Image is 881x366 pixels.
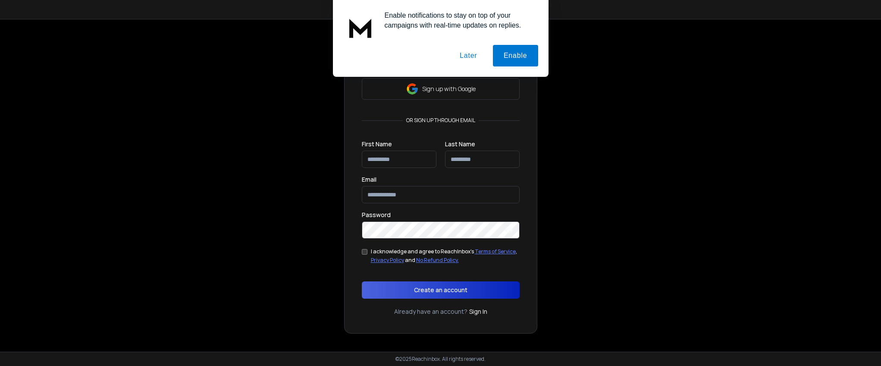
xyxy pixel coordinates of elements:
[469,307,487,316] a: Sign In
[362,78,520,100] button: Sign up with Google
[362,281,520,299] button: Create an account
[403,117,479,124] p: or sign up through email
[395,356,486,363] p: © 2025 Reachinbox. All rights reserved.
[445,141,475,147] label: Last Name
[394,307,467,316] p: Already have an account?
[378,10,538,30] div: Enable notifications to stay on top of your campaigns with real-time updates on replies.
[343,10,378,45] img: notification icon
[493,45,538,66] button: Enable
[362,177,376,183] label: Email
[371,256,404,264] a: Privacy Policy
[371,247,520,264] div: I acknowledge and agree to ReachInbox's , and
[449,45,488,66] button: Later
[362,212,391,218] label: Password
[475,248,516,255] a: Terms of Service
[416,256,459,264] a: No Refund Policy.
[422,85,476,93] p: Sign up with Google
[362,141,392,147] label: First Name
